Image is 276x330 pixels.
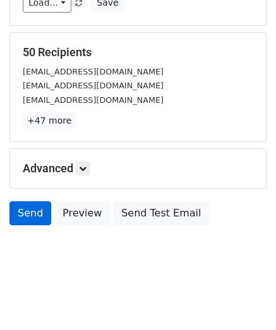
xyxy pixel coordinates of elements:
[23,67,164,76] small: [EMAIL_ADDRESS][DOMAIN_NAME]
[54,201,110,225] a: Preview
[113,201,209,225] a: Send Test Email
[23,81,164,90] small: [EMAIL_ADDRESS][DOMAIN_NAME]
[213,269,276,330] div: Widget de chat
[9,201,51,225] a: Send
[23,162,253,175] h5: Advanced
[23,95,164,105] small: [EMAIL_ADDRESS][DOMAIN_NAME]
[23,45,253,59] h5: 50 Recipients
[23,113,76,129] a: +47 more
[213,269,276,330] iframe: Chat Widget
